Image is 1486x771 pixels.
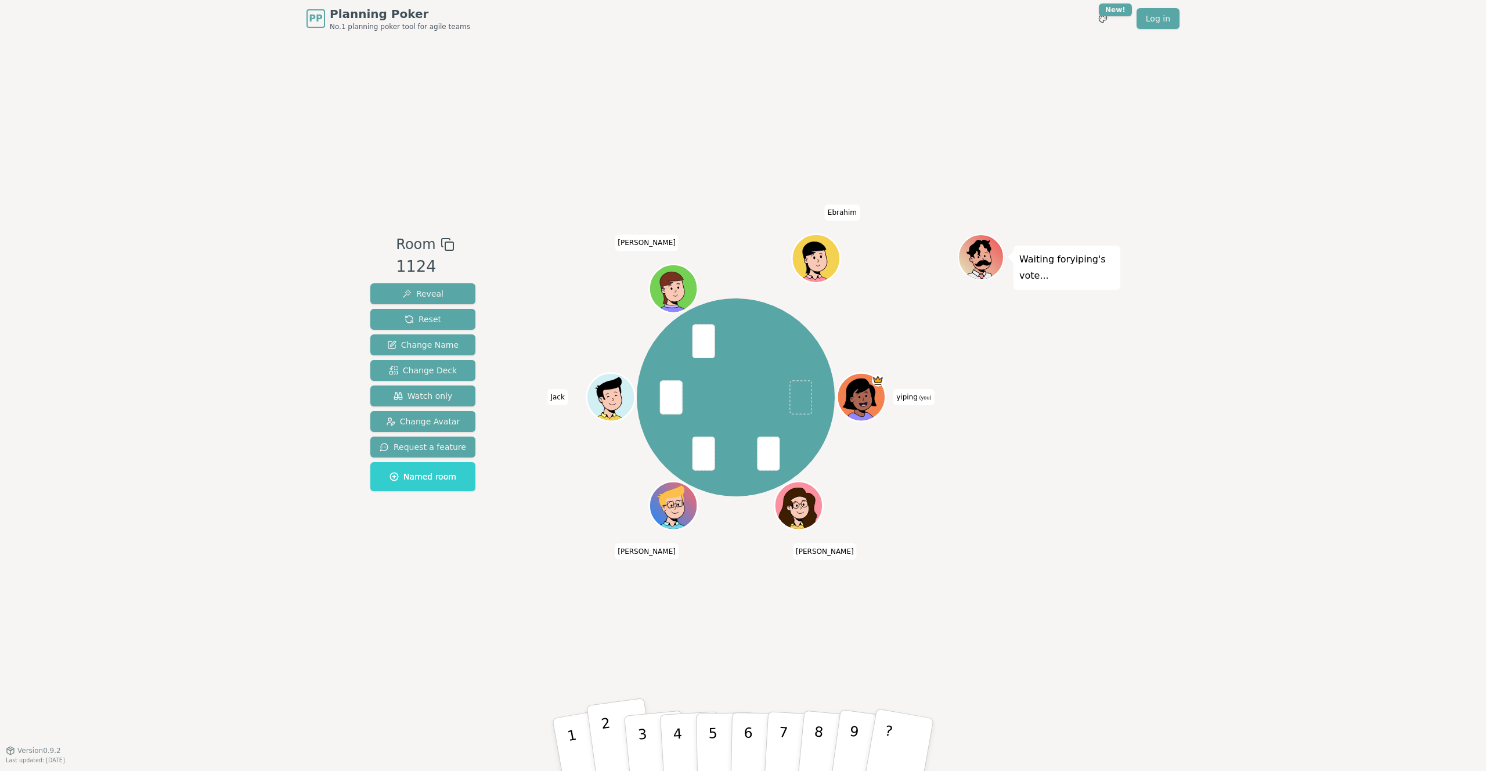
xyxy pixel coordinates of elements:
[394,390,453,402] span: Watch only
[793,543,857,560] span: Click to change your name
[17,746,61,755] span: Version 0.9.2
[330,22,470,31] span: No.1 planning poker tool for agile teams
[330,6,470,22] span: Planning Poker
[615,543,679,560] span: Click to change your name
[386,416,460,427] span: Change Avatar
[872,374,884,387] span: yiping is the host
[893,389,934,405] span: Click to change your name
[306,6,470,31] a: PPPlanning PokerNo.1 planning poker tool for agile teams
[370,309,475,330] button: Reset
[918,395,932,401] span: (you)
[396,255,454,279] div: 1124
[389,471,456,482] span: Named room
[405,314,441,325] span: Reset
[615,235,679,251] span: Click to change your name
[825,205,860,221] span: Click to change your name
[370,411,475,432] button: Change Avatar
[1092,8,1113,29] button: New!
[396,234,435,255] span: Room
[1137,8,1180,29] a: Log in
[370,283,475,304] button: Reveal
[370,360,475,381] button: Change Deck
[370,385,475,406] button: Watch only
[6,757,65,763] span: Last updated: [DATE]
[1099,3,1132,16] div: New!
[380,441,466,453] span: Request a feature
[370,334,475,355] button: Change Name
[370,437,475,457] button: Request a feature
[387,339,459,351] span: Change Name
[389,365,457,376] span: Change Deck
[309,12,322,26] span: PP
[6,746,61,755] button: Version0.9.2
[838,374,883,420] button: Click to change your avatar
[547,389,567,405] span: Click to change your name
[370,462,475,491] button: Named room
[402,288,443,300] span: Reveal
[1019,251,1114,284] p: Waiting for yiping 's vote...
